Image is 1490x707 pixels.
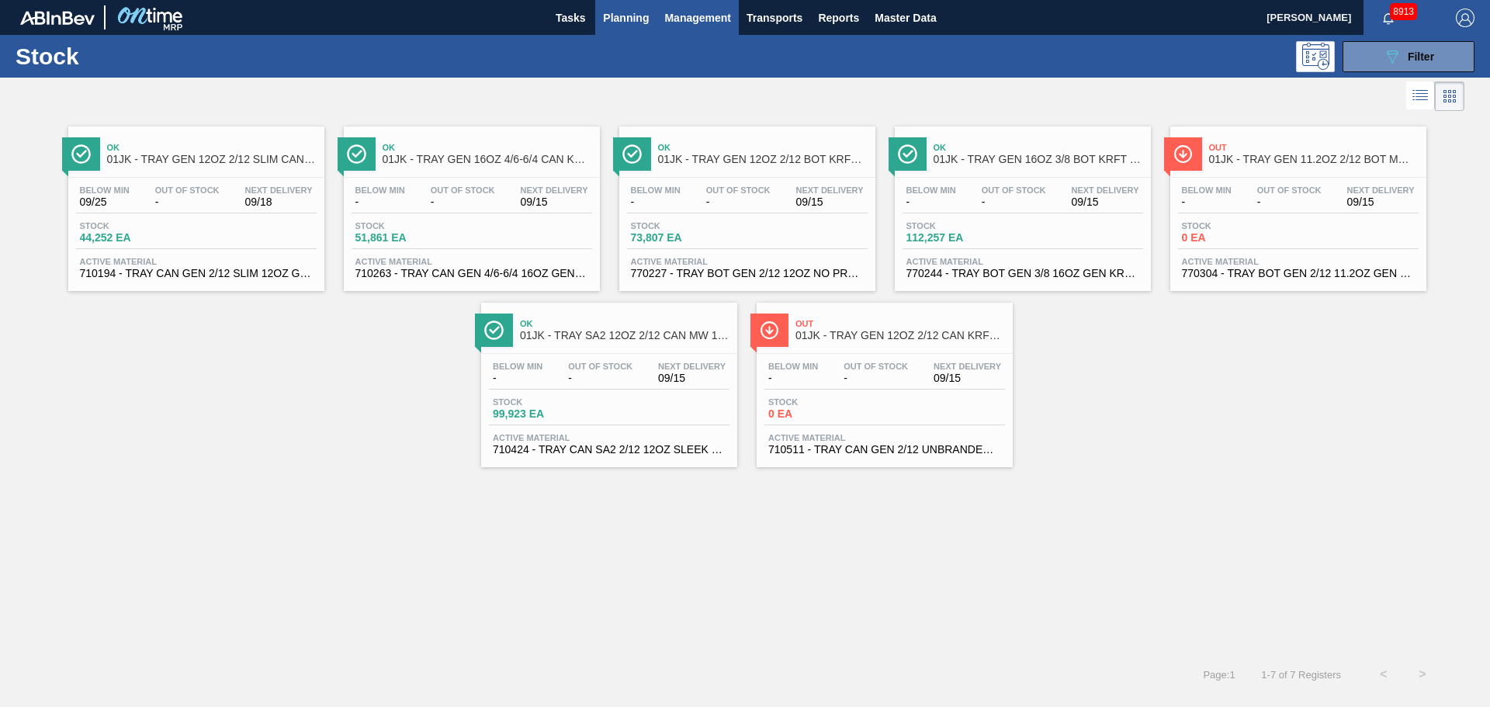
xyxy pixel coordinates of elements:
span: Below Min [768,362,818,371]
div: List Vision [1406,81,1435,111]
span: - [1257,196,1322,208]
span: Planning [603,9,649,27]
span: 51,861 EA [355,232,464,244]
img: Logout [1456,9,1474,27]
span: Next Delivery [658,362,726,371]
span: Stock [1182,221,1291,230]
span: 01JK - TRAY GEN 11.2OZ 2/12 BOT MW 2952-B [1209,154,1419,165]
span: - [631,196,681,208]
span: 09/15 [796,196,864,208]
span: Below Min [355,185,405,195]
span: Out Of Stock [155,185,220,195]
span: Below Min [80,185,130,195]
span: - [844,373,908,384]
span: 01JK - TRAY GEN 16OZ 4/6-6/4 CAN KRFT 1986-D [383,154,592,165]
span: - [706,196,771,208]
span: Out Of Stock [431,185,495,195]
span: Out Of Stock [982,185,1046,195]
img: Ícone [622,144,642,164]
span: 1 - 7 of 7 Registers [1259,669,1341,681]
span: 01JK - TRAY SA2 12OZ 2/12 CAN MW 1724-D [520,330,729,341]
img: Ícone [898,144,917,164]
span: Active Material [768,433,1001,442]
span: Out Of Stock [706,185,771,195]
span: Stock [768,397,877,407]
span: 770244 - TRAY BOT GEN 3/8 16OZ GEN KRFT 2354-A 02 [906,268,1139,279]
button: > [1403,655,1442,694]
a: ÍconeOk01JK - TRAY GEN 16OZ 4/6-6/4 CAN KRFT 1986-DBelow Min-Out Of Stock-Next Delivery09/15Stock... [332,115,608,291]
span: Ok [934,143,1143,152]
img: TNhmsLtSVTkK8tSr43FrP2fwEKptu5GPRR3wAAAABJRU5ErkJggg== [20,11,95,25]
span: - [155,196,220,208]
span: Next Delivery [245,185,313,195]
span: Below Min [493,362,542,371]
span: 73,807 EA [631,232,740,244]
span: Transports [747,9,802,27]
div: Programming: no user selected [1296,41,1335,72]
span: Below Min [1182,185,1232,195]
span: 710424 - TRAY CAN SA2 2/12 12OZ SLEEK MW 1724-D 0 [493,444,726,456]
img: Ícone [484,321,504,340]
span: 09/15 [934,373,1001,384]
span: Stock [906,221,1015,230]
span: 710194 - TRAY CAN GEN 2/12 SLIM 12OZ GEN KRFT 172 [80,268,313,279]
span: 01JK - TRAY GEN 16OZ 3/8 BOT KRFT 2354-A CA [934,154,1143,165]
span: Below Min [631,185,681,195]
span: Stock [355,221,464,230]
img: Ícone [760,321,779,340]
span: Out [795,319,1005,328]
span: 09/15 [521,196,588,208]
span: Management [664,9,731,27]
span: Active Material [1182,257,1415,266]
span: - [568,373,632,384]
span: 09/15 [1072,196,1139,208]
span: 01JK - TRAY GEN 12OZ 2/12 SLIM CAN KRFT 1724-C [107,154,317,165]
span: 8913 [1390,3,1417,20]
span: 09/15 [658,373,726,384]
span: - [493,373,542,384]
span: - [431,196,495,208]
span: 0 EA [1182,232,1291,244]
span: 112,257 EA [906,232,1015,244]
span: Active Material [906,257,1139,266]
a: ÍconeOk01JK - TRAY GEN 12OZ 2/12 BOT KRFT 1941-CBelow Min-Out Of Stock-Next Delivery09/15Stock73,... [608,115,883,291]
span: Next Delivery [796,185,864,195]
span: Next Delivery [1347,185,1415,195]
span: 710511 - TRAY CAN GEN 2/12 UNBRANDED 12OZ NO PRT [768,444,1001,456]
span: Active Material [493,433,726,442]
span: Tasks [553,9,587,27]
a: ÍconeOk01JK - TRAY SA2 12OZ 2/12 CAN MW 1724-DBelow Min-Out Of Stock-Next Delivery09/15Stock99,92... [470,291,745,467]
span: Next Delivery [934,362,1001,371]
span: 0 EA [768,408,877,420]
span: Out Of Stock [1257,185,1322,195]
span: Ok [107,143,317,152]
div: Card Vision [1435,81,1464,111]
span: Ok [383,143,592,152]
span: Stock [631,221,740,230]
span: Out Of Stock [568,362,632,371]
span: Stock [80,221,189,230]
span: Ok [658,143,868,152]
h1: Stock [16,47,248,65]
span: - [355,196,405,208]
span: 710263 - TRAY CAN GEN 4/6-6/4 16OZ GEN KRFT 1986- [355,268,588,279]
span: Active Material [80,257,313,266]
span: Filter [1408,50,1434,63]
span: Out [1209,143,1419,152]
span: Ok [520,319,729,328]
a: ÍconeOk01JK - TRAY GEN 16OZ 3/8 BOT KRFT 2354-A CABelow Min-Out Of Stock-Next Delivery09/15Stock1... [883,115,1159,291]
a: ÍconeOut01JK - TRAY GEN 12OZ 2/12 CAN KRFT 1023-LBelow Min-Out Of Stock-Next Delivery09/15Stock0 ... [745,291,1020,467]
span: 09/15 [1347,196,1415,208]
span: Next Delivery [521,185,588,195]
img: Ícone [347,144,366,164]
span: Master Data [875,9,936,27]
span: 770304 - TRAY BOT GEN 2/12 11.2OZ GEN MW 2952-B 0 [1182,268,1415,279]
span: - [982,196,1046,208]
button: Notifications [1364,7,1413,29]
span: Active Material [355,257,588,266]
span: Stock [493,397,601,407]
span: Below Min [906,185,956,195]
img: Ícone [71,144,91,164]
a: ÍconeOk01JK - TRAY GEN 12OZ 2/12 SLIM CAN KRFT 1724-CBelow Min09/25Out Of Stock-Next Delivery09/1... [57,115,332,291]
span: - [1182,196,1232,208]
